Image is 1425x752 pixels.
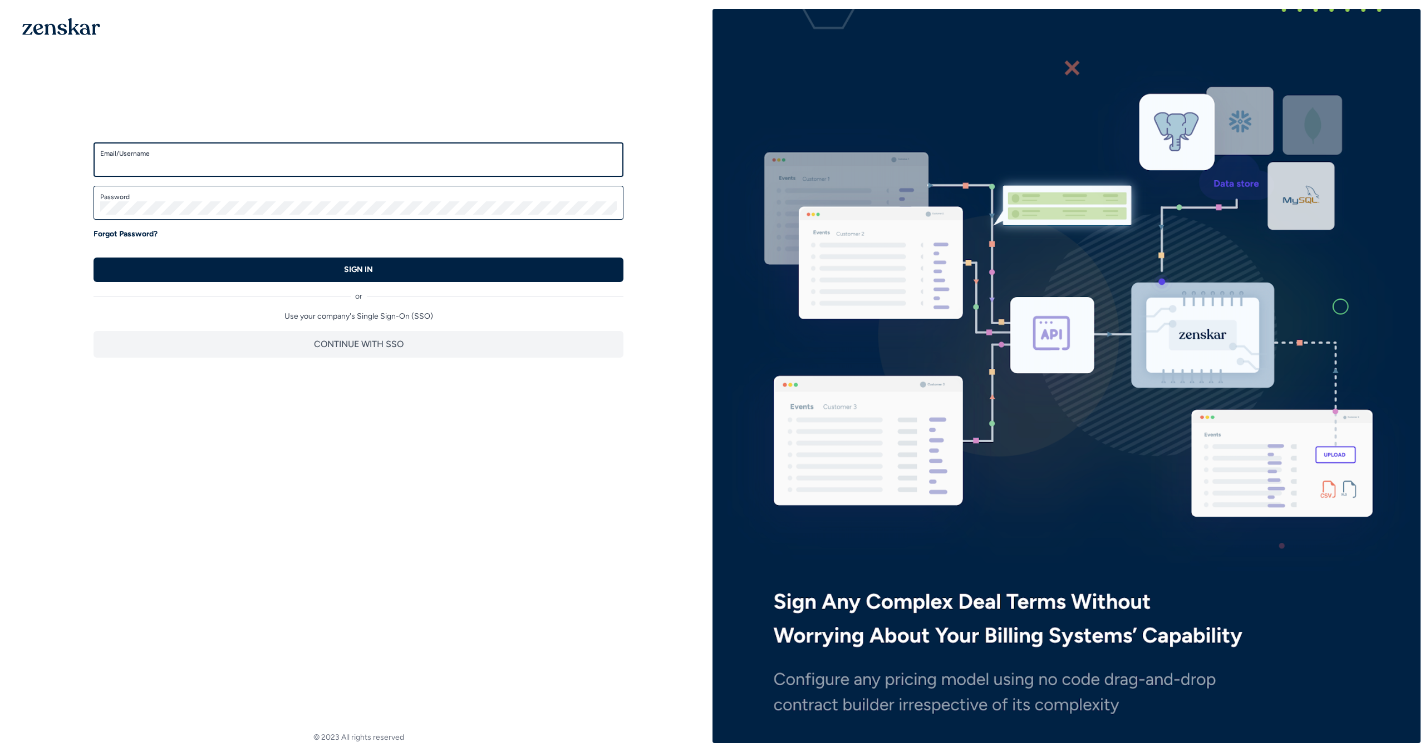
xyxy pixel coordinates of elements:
[94,331,623,358] button: CONTINUE WITH SSO
[94,311,623,322] p: Use your company's Single Sign-On (SSO)
[94,282,623,302] div: or
[94,258,623,282] button: SIGN IN
[22,18,100,35] img: 1OGAJ2xQqyY4LXKgY66KYq0eOWRCkrZdAb3gUhuVAqdWPZE9SRJmCz+oDMSn4zDLXe31Ii730ItAGKgCKgCCgCikA4Av8PJUP...
[100,149,617,158] label: Email/Username
[100,192,617,201] label: Password
[94,229,158,240] a: Forgot Password?
[4,732,712,743] footer: © 2023 All rights reserved
[344,264,373,275] p: SIGN IN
